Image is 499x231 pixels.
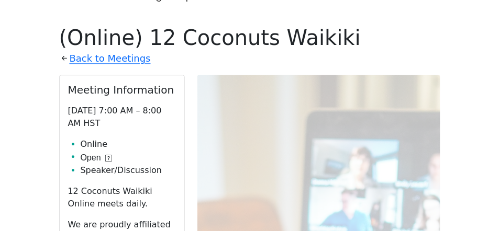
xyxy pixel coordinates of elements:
[68,185,176,210] p: 12 Coconuts Waikiki Online meets daily.
[81,152,112,164] button: Open
[81,152,101,164] span: Open
[81,164,176,177] li: Speaker/Discussion
[68,105,176,130] p: [DATE] 7:00 AM – 8:00 AM HST
[59,25,440,50] h1: (Online) 12 Coconuts Waikiki
[68,84,176,96] h2: Meeting Information
[81,138,176,151] li: Online
[70,50,151,67] a: Back to Meetings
